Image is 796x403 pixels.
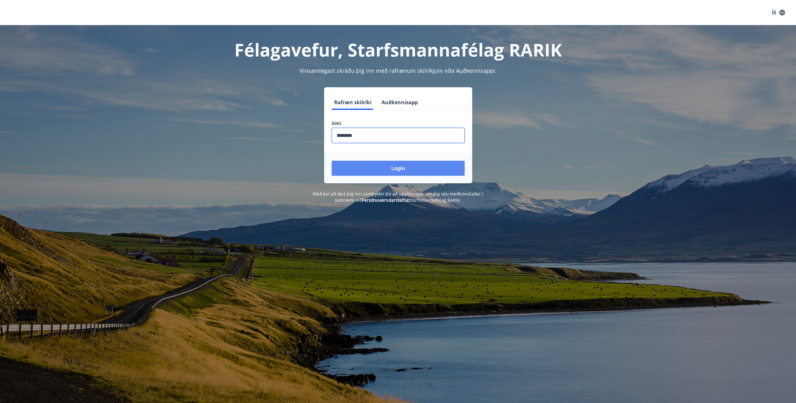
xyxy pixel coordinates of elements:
a: Persónuverndarstefna [362,197,409,203]
span: Með því að skrá þig inn samþykkir þú að upplýsingar um þig séu meðhöndlaðar í samræmi við Starfsm... [313,191,483,203]
label: Sími [332,120,465,126]
button: ÍS [768,7,788,18]
span: Vinsamlegast skráðu þig inn með rafrænum skilríkjum eða Auðkennisappi. [300,67,497,74]
button: Rafræn skilríki [332,95,374,110]
button: Login [332,161,465,176]
button: Auðkennisapp [379,95,420,110]
h1: Félagavefur, Starfsmannafélag RARIK [180,38,617,62]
